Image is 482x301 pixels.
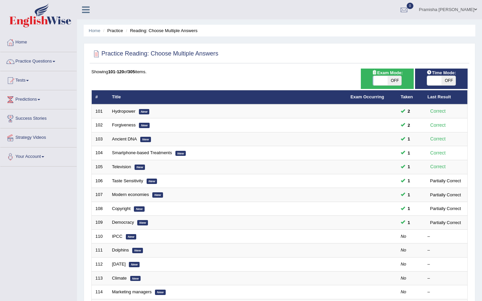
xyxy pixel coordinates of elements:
b: 305 [128,69,135,74]
em: New [137,220,148,225]
em: No [401,234,406,239]
th: Title [108,90,347,104]
a: Practice Questions [0,52,77,69]
a: Forgiveness [112,122,136,127]
span: Exam Mode: [369,69,405,76]
a: Home [89,28,100,33]
div: Correct [427,135,449,143]
span: 0 [407,3,413,9]
span: You can still take this question [405,122,413,129]
b: 101-120 [108,69,124,74]
td: 109 [92,216,108,230]
span: You can still take this question [405,177,413,184]
span: You can still take this question [405,135,413,142]
span: Time Mode: [424,69,459,76]
a: [DATE] [112,262,126,267]
th: Last Result [424,90,468,104]
td: 105 [92,160,108,174]
div: Partially Correct [427,177,464,184]
td: 113 [92,271,108,285]
a: Dolphins [112,247,129,253]
span: You can still take this question [405,108,413,115]
td: 108 [92,202,108,216]
div: Correct [427,163,449,171]
a: Smartphone-based Treatments [112,150,172,155]
a: Modern economies [112,192,149,197]
a: Home [0,33,77,50]
a: Taste Sensitivity [112,178,143,183]
div: Show exams occurring in exams [361,69,413,89]
a: IPCC [112,234,123,239]
em: New [135,165,145,170]
div: – [427,261,464,268]
div: Partially Correct [427,191,464,198]
td: 114 [92,285,108,299]
span: You can still take this question [405,149,413,157]
td: 101 [92,104,108,118]
span: OFF [441,76,456,85]
th: Taken [397,90,424,104]
li: Practice [101,27,123,34]
a: Hydropower [112,109,136,114]
a: Climate [112,276,127,281]
em: New [140,137,151,142]
td: 110 [92,229,108,243]
a: Democracy [112,220,134,225]
a: Tests [0,71,77,88]
a: Ancient DNA [112,136,137,141]
td: 103 [92,132,108,146]
a: Strategy Videos [0,128,77,145]
em: New [155,290,166,295]
a: Copyright [112,206,131,211]
a: Exam Occurring [350,94,384,99]
li: Reading: Choose Multiple Answers [124,27,197,34]
div: Correct [427,149,449,157]
em: No [401,247,406,253]
td: 104 [92,146,108,160]
div: Showing of items. [91,69,468,75]
em: New [147,179,157,184]
div: – [427,233,464,240]
div: Partially Correct [427,205,464,212]
span: You can still take this question [405,205,413,212]
div: – [427,289,464,295]
em: New [139,109,150,114]
td: 102 [92,118,108,132]
em: New [139,123,150,128]
em: New [175,151,186,156]
div: Correct [427,121,449,129]
em: New [130,276,141,281]
span: You can still take this question [405,163,413,170]
a: Television [112,164,131,169]
td: 106 [92,174,108,188]
a: Marketing managers [112,289,152,294]
a: Your Account [0,147,77,164]
span: OFF [387,76,402,85]
em: No [401,276,406,281]
td: 107 [92,188,108,202]
div: Correct [427,107,449,115]
em: New [132,248,143,253]
td: 112 [92,257,108,271]
em: No [401,262,406,267]
div: Partially Correct [427,219,464,226]
span: You can still take this question [405,191,413,198]
h2: Practice Reading: Choose Multiple Answers [91,49,218,59]
em: New [152,192,163,198]
div: – [427,275,464,282]
em: No [401,289,406,294]
div: – [427,247,464,254]
th: # [92,90,108,104]
td: 111 [92,243,108,258]
span: You can still take this question [405,219,413,226]
em: New [134,206,145,212]
em: New [129,262,140,267]
a: Predictions [0,90,77,107]
a: Success Stories [0,109,77,126]
em: New [126,234,137,239]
